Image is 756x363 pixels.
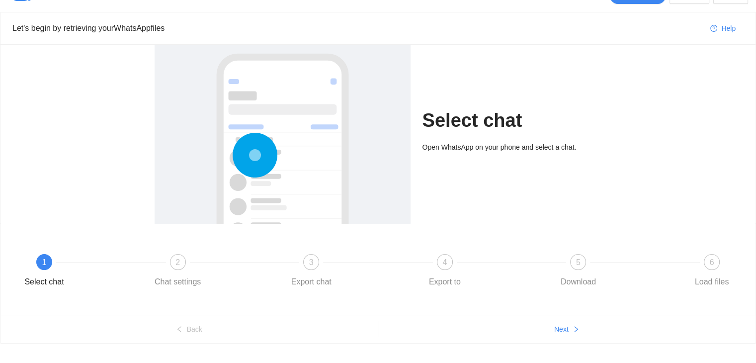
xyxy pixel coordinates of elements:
[12,22,702,34] div: Let's begin by retrieving your WhatsApp files
[15,254,149,290] div: 1Select chat
[561,274,596,290] div: Download
[155,274,201,290] div: Chat settings
[378,321,756,337] button: Nextright
[0,321,378,337] button: leftBack
[175,258,180,267] span: 2
[683,254,741,290] div: 6Load files
[710,258,714,267] span: 6
[549,254,683,290] div: 5Download
[429,274,461,290] div: Export to
[554,324,569,335] span: Next
[721,23,736,34] span: Help
[422,109,602,132] h1: Select chat
[442,258,447,267] span: 4
[309,258,314,267] span: 3
[695,274,729,290] div: Load files
[416,254,550,290] div: 4Export to
[42,258,47,267] span: 1
[702,20,744,36] button: question-circleHelp
[149,254,283,290] div: 2Chat settings
[24,274,64,290] div: Select chat
[422,142,602,153] div: Open WhatsApp on your phone and select a chat.
[576,258,581,267] span: 5
[282,254,416,290] div: 3Export chat
[710,25,717,33] span: question-circle
[291,274,332,290] div: Export chat
[573,326,580,334] span: right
